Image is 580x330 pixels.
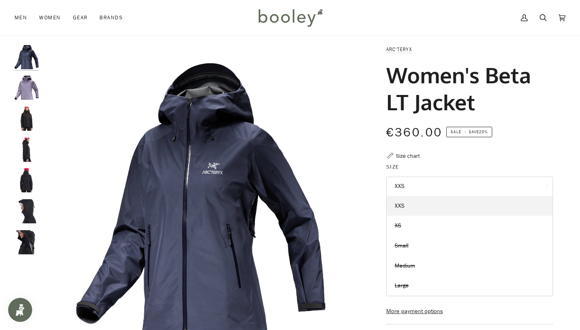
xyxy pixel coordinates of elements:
img: Arc'Teryx Women's Beta LT Jacket - Booley Galway [14,107,39,131]
img: Arc'Teryx Women's Beta LT Jacket - Booley Galway [14,138,39,162]
span: Brands [99,14,123,22]
span: Sale [451,129,461,135]
span: Women [39,14,60,22]
img: Booley [255,6,325,29]
span: Large [395,282,409,289]
h1: Women's Beta LT Jacket [386,62,547,115]
img: Women's Beta LT Jacket [14,168,39,192]
span: Gear [73,14,88,22]
div: Size chart [396,152,420,160]
span: XS [395,222,401,229]
a: More payment options [386,307,553,316]
img: Arc'Teryx Women's Beta LT Jacket Velocity - Booley Galway [14,76,39,100]
span: Size [386,163,400,171]
em: • [462,129,469,135]
a: Small [387,236,553,256]
a: XS [387,216,553,236]
span: Save [446,127,492,137]
span: 20% [479,129,488,135]
button: XXS [386,177,553,196]
img: Arc'Teryx Women's Beta LT Jacket Black Sapphire - Booley Galway [14,45,39,69]
a: Large [387,276,553,296]
a: Medium [387,256,553,276]
span: Medium [395,262,415,270]
iframe: Button to open loyalty program pop-up [8,298,32,322]
img: Arc'Teryx Women's Beta LT Jacket - Booley Galway [14,199,39,223]
a: Arc'teryx [386,46,412,53]
span: XXS [395,202,404,210]
span: Men [14,14,27,22]
img: Arc'Teryx Women's Beta LT Jacket - Booley Galway [14,230,39,254]
span: Small [395,242,408,250]
a: XXS [387,196,553,216]
span: €360.00 [386,124,443,141]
